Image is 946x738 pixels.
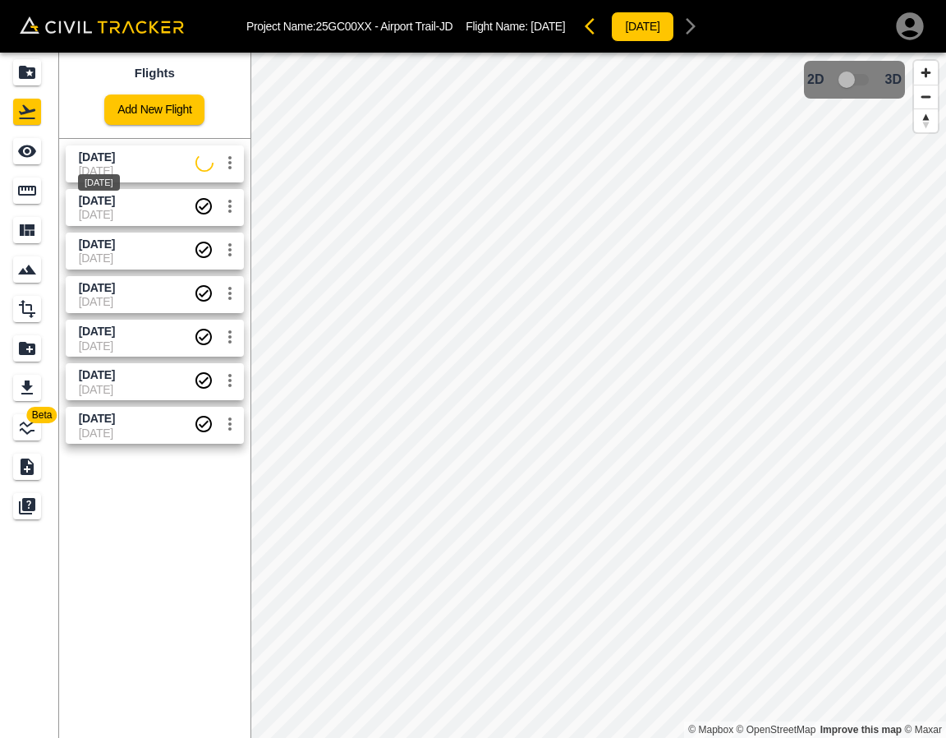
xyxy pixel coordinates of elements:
div: [DATE] [78,174,120,191]
img: Civil Tracker [20,16,184,34]
a: OpenStreetMap [737,724,816,736]
a: Map feedback [820,724,902,736]
span: [DATE] [530,20,565,33]
p: Project Name: 25GC00XX - Airport Trail-JD [246,20,452,33]
button: Zoom in [914,61,938,85]
span: 2D [807,72,824,87]
a: Maxar [904,724,942,736]
span: 3D [885,72,902,87]
button: Zoom out [914,85,938,108]
button: Reset bearing to north [914,108,938,132]
canvas: Map [250,53,946,738]
button: [DATE] [611,12,673,42]
a: Mapbox [688,724,733,736]
p: Flight Name: [466,20,565,33]
span: 3D model not uploaded yet [831,64,879,95]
